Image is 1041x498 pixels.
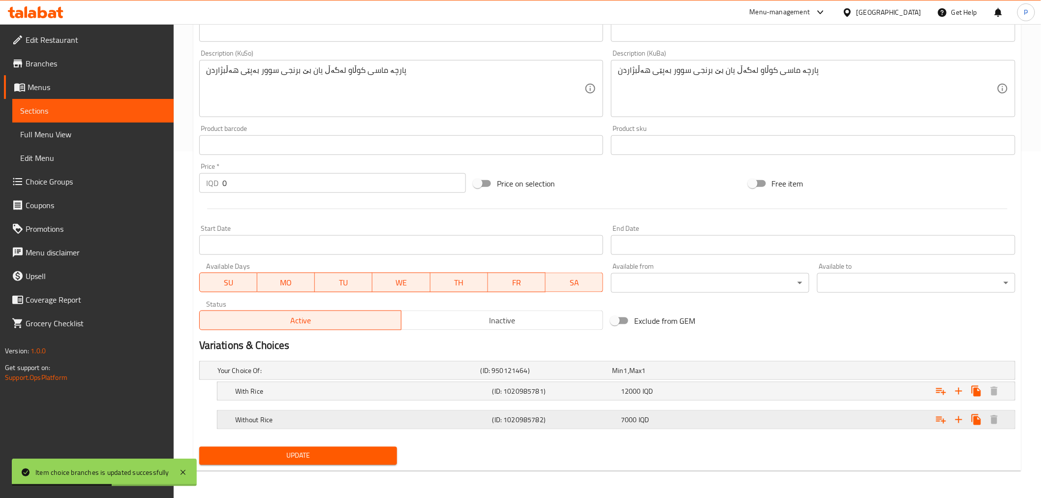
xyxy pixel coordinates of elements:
span: MO [261,276,311,290]
span: 12000 [621,385,641,398]
a: Coverage Report [4,288,174,311]
h2: Variations & Choices [199,338,1015,353]
a: Edit Menu [12,146,174,170]
a: Menus [4,75,174,99]
span: 1 [624,364,628,377]
a: Promotions [4,217,174,241]
a: Grocery Checklist [4,311,174,335]
a: Sections [12,99,174,123]
span: 7000 [621,413,637,426]
div: Expand [217,411,1015,429]
span: TH [434,276,484,290]
span: SU [204,276,253,290]
button: SA [546,273,603,292]
span: 1 [642,364,646,377]
span: Active [204,313,398,328]
span: SA [550,276,599,290]
div: [GEOGRAPHIC_DATA] [857,7,921,18]
span: Upsell [26,270,166,282]
div: Expand [200,362,1015,379]
a: Upsell [4,264,174,288]
div: Item choice branches is updated successfully [35,467,169,478]
h5: With Rice [235,386,489,396]
span: TU [319,276,368,290]
span: Edit Restaurant [26,34,166,46]
span: Free item [772,178,803,189]
span: Sections [20,105,166,117]
div: ​ [817,273,1015,293]
h5: Without Rice [235,415,489,425]
a: Choice Groups [4,170,174,193]
span: Branches [26,58,166,69]
button: Add new choice [950,411,968,429]
span: Exclude from GEM [634,315,695,327]
button: Delete With Rice [985,382,1003,400]
span: Menus [28,81,166,93]
button: MO [257,273,315,292]
a: Support.OpsPlatform [5,371,67,384]
span: Get support on: [5,361,50,374]
button: Update [199,447,398,465]
span: Grocery Checklist [26,317,166,329]
button: Add choice group [932,382,950,400]
div: ​ [611,273,809,293]
button: SU [199,273,257,292]
h5: (ID: 950121464) [481,366,609,375]
input: Please enter price [222,173,466,193]
span: Update [207,450,390,462]
span: Full Menu View [20,128,166,140]
a: Coupons [4,193,174,217]
a: Full Menu View [12,123,174,146]
button: TH [430,273,488,292]
h5: (ID: 1020985781) [492,386,617,396]
span: P [1024,7,1028,18]
a: Branches [4,52,174,75]
span: Max [629,364,642,377]
div: , [612,366,740,375]
button: Inactive [401,311,603,330]
textarea: پارچە ماسی کوڵاو لەگەڵ یان بێ برنجی سوور بەپێی هەڵبژاردن [206,65,585,112]
input: Please enter product barcode [199,135,604,155]
button: Clone new choice [968,382,985,400]
button: TU [315,273,372,292]
h5: (ID: 1020985782) [492,415,617,425]
button: WE [372,273,430,292]
textarea: پارچە ماسی کوڵاو لەگەڵ یان بێ برنجی سوور بەپێی هەڵبژاردن [618,65,997,112]
button: Add new choice [950,382,968,400]
span: WE [376,276,426,290]
span: Min [612,364,623,377]
span: Promotions [26,223,166,235]
a: Menu disclaimer [4,241,174,264]
span: Coverage Report [26,294,166,306]
div: Expand [217,382,1015,400]
div: Menu-management [750,6,810,18]
a: Edit Restaurant [4,28,174,52]
button: Delete Without Rice [985,411,1003,429]
span: Price on selection [497,178,555,189]
span: FR [492,276,542,290]
span: Inactive [405,313,599,328]
input: Please enter product sku [611,135,1015,155]
span: Menu disclaimer [26,247,166,258]
span: Choice Groups [26,176,166,187]
button: Active [199,311,401,330]
button: FR [488,273,546,292]
span: Version: [5,344,29,357]
span: Coupons [26,199,166,211]
span: IQD [643,385,653,398]
p: IQD [206,177,218,189]
button: Add choice group [932,411,950,429]
span: Edit Menu [20,152,166,164]
span: 1.0.0 [31,344,46,357]
span: IQD [639,413,649,426]
h5: Your Choice Of: [217,366,477,375]
button: Clone new choice [968,411,985,429]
